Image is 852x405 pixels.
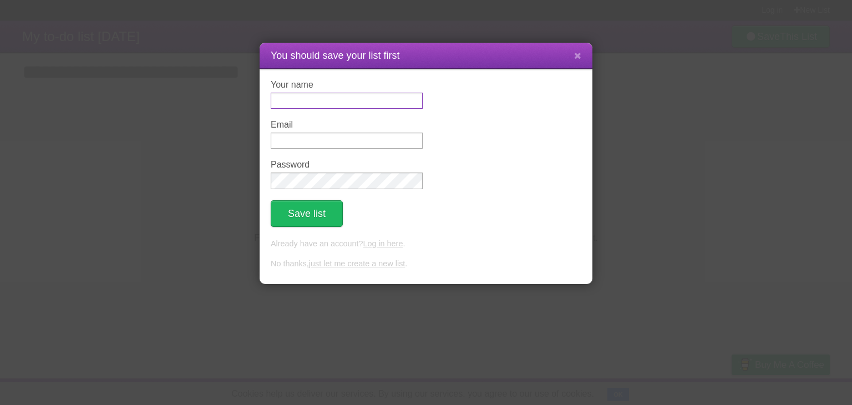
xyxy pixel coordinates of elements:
p: No thanks, . [271,258,581,270]
a: Log in here [363,239,403,248]
p: Already have an account? . [271,238,581,250]
label: Password [271,160,423,170]
h1: You should save your list first [271,48,581,63]
label: Your name [271,80,423,90]
label: Email [271,120,423,130]
button: Save list [271,200,343,227]
a: just let me create a new list [309,259,405,268]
